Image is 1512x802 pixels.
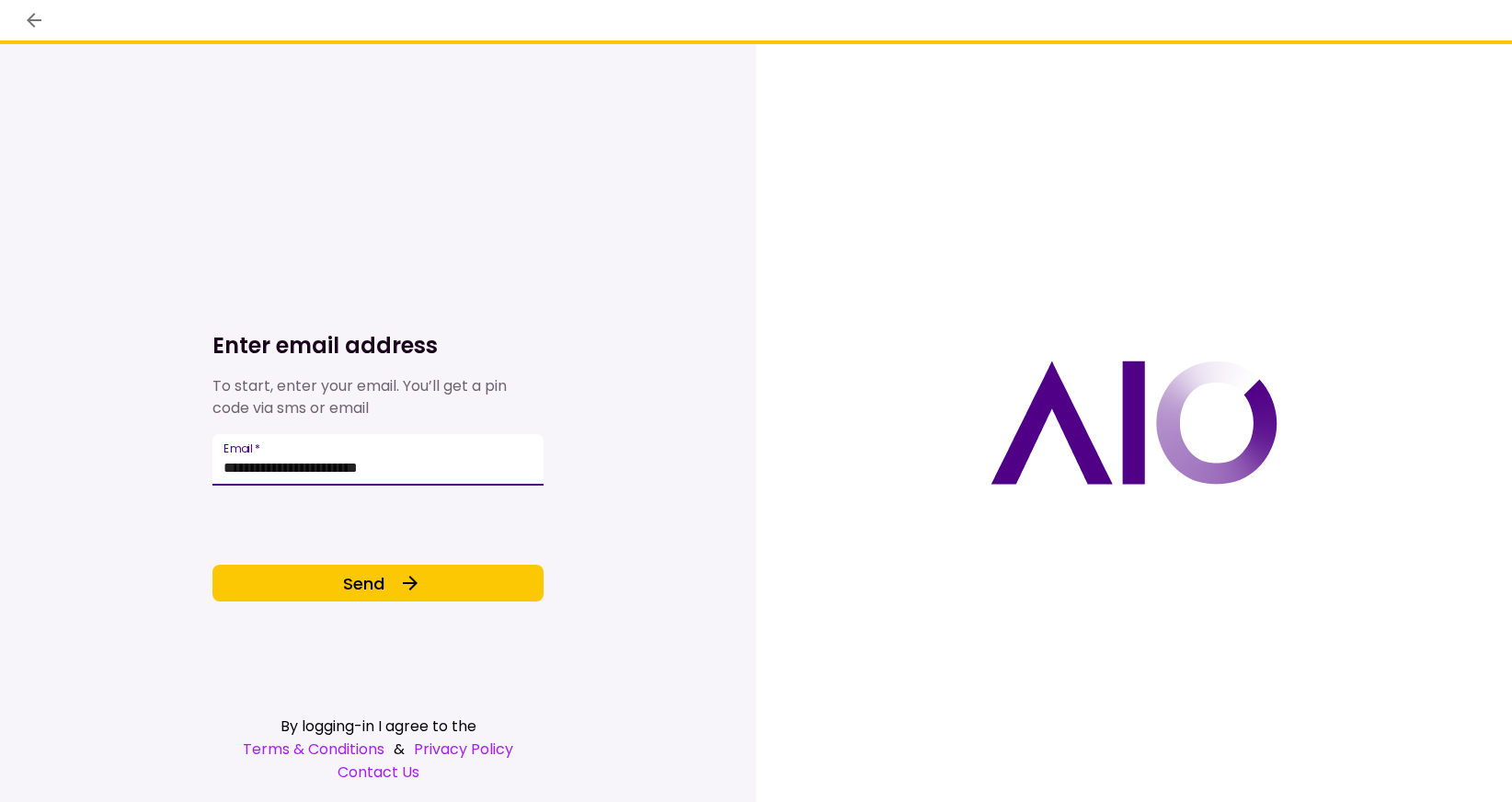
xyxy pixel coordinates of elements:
h1: Enter email address [212,331,544,361]
button: Send [212,565,544,601]
a: Contact Us [212,761,544,784]
a: Terms & Conditions [243,738,384,761]
div: By logging-in I agree to the [212,715,544,738]
div: & [212,738,544,761]
button: back [18,5,50,36]
img: AIO logo [991,361,1277,485]
div: To start, enter your email. You’ll get a pin code via sms or email [212,375,544,419]
a: Privacy Policy [414,738,513,761]
span: Send [343,571,384,596]
label: Email [223,441,260,456]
